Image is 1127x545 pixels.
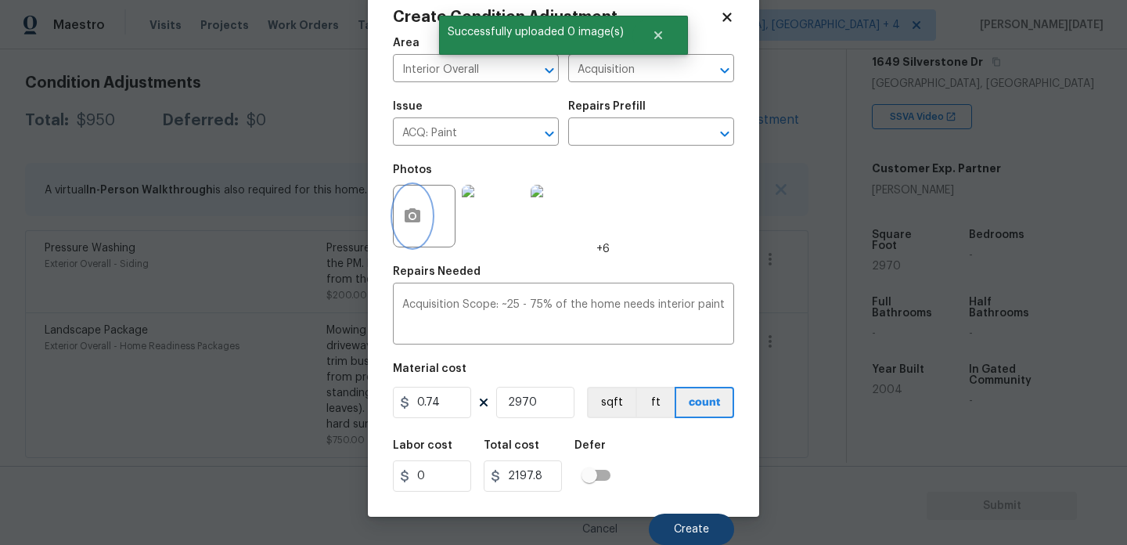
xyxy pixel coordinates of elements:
[393,440,452,451] h5: Labor cost
[714,60,736,81] button: Open
[714,123,736,145] button: Open
[439,16,632,49] span: Successfully uploaded 0 image(s)
[393,9,720,25] h2: Create Condition Adjustment
[393,266,481,277] h5: Repairs Needed
[538,123,560,145] button: Open
[649,514,734,545] button: Create
[557,514,643,545] button: Cancel
[393,363,466,374] h5: Material cost
[587,387,636,418] button: sqft
[632,20,684,51] button: Close
[636,387,675,418] button: ft
[393,164,432,175] h5: Photos
[675,387,734,418] button: count
[596,241,610,257] span: +6
[574,440,606,451] h5: Defer
[538,60,560,81] button: Open
[393,101,423,112] h5: Issue
[484,440,539,451] h5: Total cost
[582,524,618,536] span: Cancel
[393,38,419,49] h5: Area
[568,101,646,112] h5: Repairs Prefill
[674,524,709,536] span: Create
[402,299,725,332] textarea: Acquisition Scope: ~25 - 75% of the home needs interior paint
